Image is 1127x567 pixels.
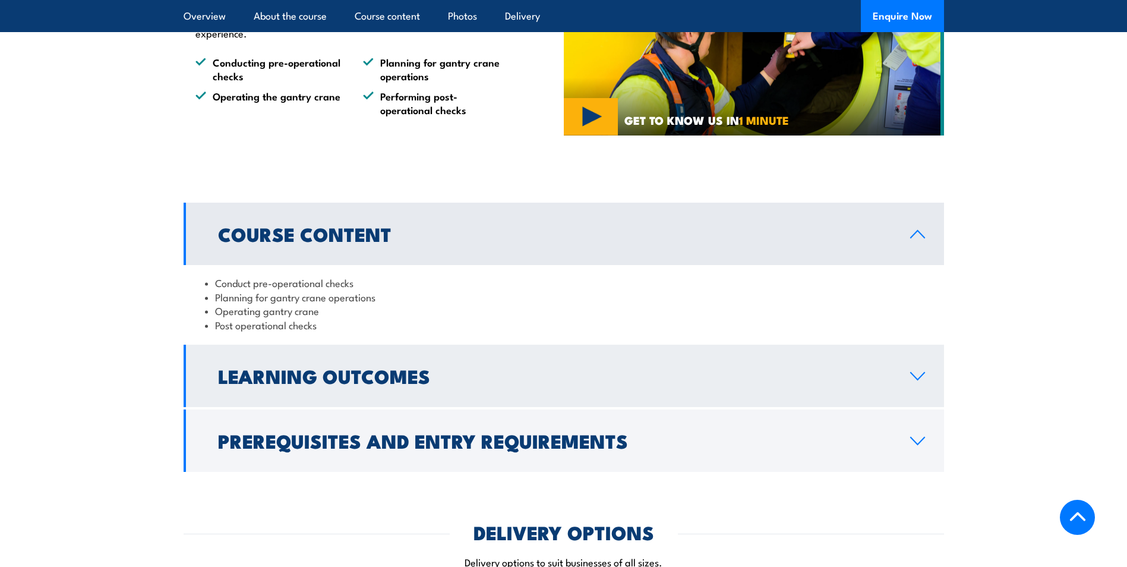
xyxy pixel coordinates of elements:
li: Planning for gantry crane operations [363,55,509,83]
a: Prerequisites and Entry Requirements [184,409,944,472]
h2: Prerequisites and Entry Requirements [218,432,891,449]
a: Course Content [184,203,944,265]
li: Operating gantry crane [205,304,923,317]
li: Planning for gantry crane operations [205,290,923,304]
li: Operating the gantry crane [195,89,342,117]
li: Post operational checks [205,318,923,332]
h2: DELIVERY OPTIONS [473,524,654,540]
strong: 1 MINUTE [739,111,789,128]
a: Learning Outcomes [184,345,944,407]
h2: Learning Outcomes [218,367,891,384]
h2: Course Content [218,225,891,242]
li: Conducting pre-operational checks [195,55,342,83]
li: Performing post-operational checks [363,89,509,117]
li: Conduct pre-operational checks [205,276,923,289]
span: GET TO KNOW US IN [624,115,789,125]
